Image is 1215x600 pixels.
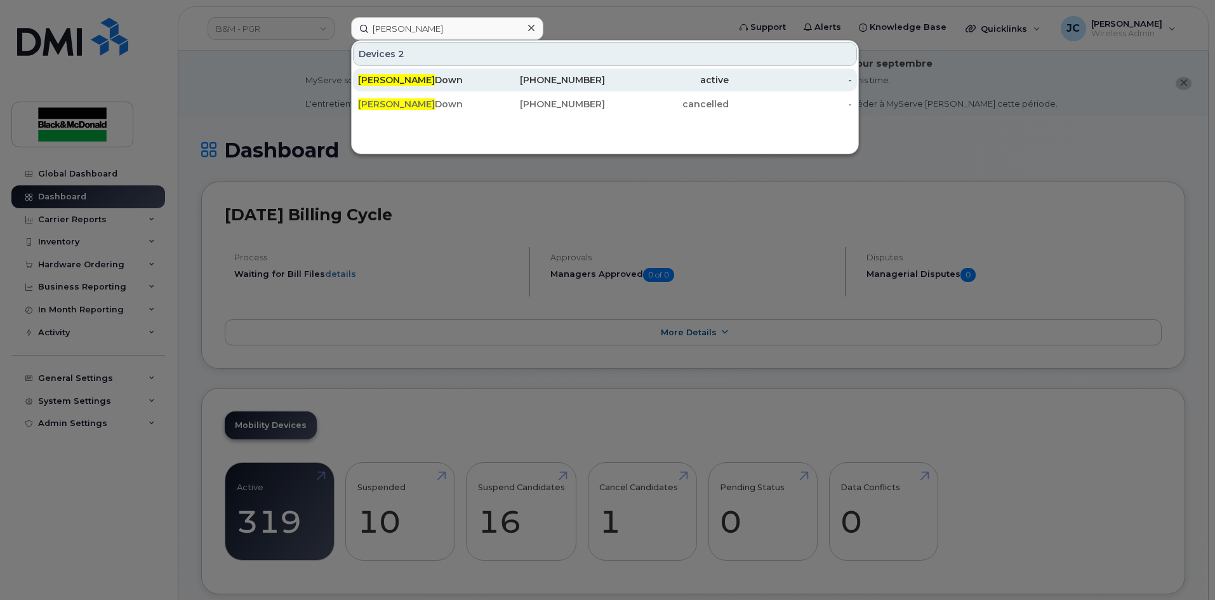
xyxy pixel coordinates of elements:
div: - [729,98,853,110]
div: Down [358,74,482,86]
span: 2 [398,48,404,60]
div: - [729,74,853,86]
div: cancelled [605,98,729,110]
div: Down [358,98,482,110]
div: Devices [353,42,857,66]
div: [PHONE_NUMBER] [482,98,606,110]
a: [PERSON_NAME]Down[PHONE_NUMBER]active- [353,69,857,91]
a: [PERSON_NAME]Down[PHONE_NUMBER]cancelled- [353,93,857,116]
div: active [605,74,729,86]
span: [PERSON_NAME] [358,74,435,86]
span: [PERSON_NAME] [358,98,435,110]
div: [PHONE_NUMBER] [482,74,606,86]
